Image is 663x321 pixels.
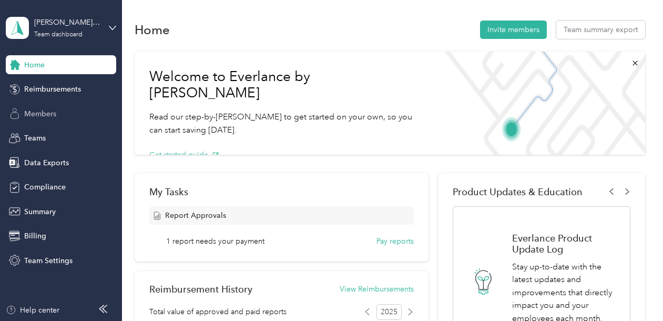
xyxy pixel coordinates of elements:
h1: Everlance Product Update Log [512,233,619,255]
p: Read our step-by-[PERSON_NAME] to get started on your own, so you can start saving [DATE]. [149,111,422,136]
button: View Reimbursements [340,284,414,295]
span: Members [24,108,56,119]
button: Team summary export [556,21,645,39]
h2: Reimbursement History [149,284,252,295]
button: Get started guide [149,149,219,160]
iframe: Everlance-gr Chat Button Frame [604,262,663,321]
span: Compliance [24,182,66,193]
h1: Home [135,24,170,35]
button: Pay reports [376,236,414,247]
img: Welcome to everlance [436,52,645,155]
span: Total value of approved and paid reports [149,306,287,317]
span: Data Exports [24,157,69,168]
span: Billing [24,230,46,242]
span: Product Updates & Education [453,186,583,197]
button: Invite members [480,21,547,39]
div: My Tasks [149,186,414,197]
span: 2025 [376,304,402,320]
span: Home [24,59,45,71]
h1: Welcome to Everlance by [PERSON_NAME] [149,68,422,102]
span: Reimbursements [24,84,81,95]
span: Teams [24,133,46,144]
span: Summary [24,206,56,217]
span: 1 report needs your payment [166,236,264,247]
span: Report Approvals [165,210,226,221]
div: Team dashboard [34,32,83,38]
button: Help center [6,305,59,316]
div: [PERSON_NAME]'s Champions for Kids (NC4K) [34,17,100,28]
span: Team Settings [24,255,73,266]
